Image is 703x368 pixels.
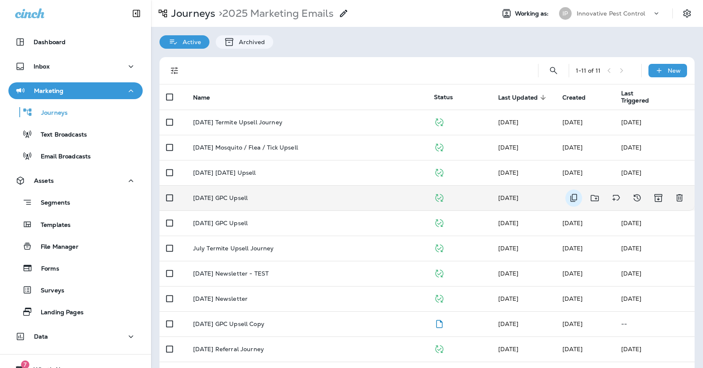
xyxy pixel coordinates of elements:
[8,303,143,321] button: Landing Pages
[498,94,538,101] span: Last Updated
[434,168,444,176] span: Published
[562,244,583,252] span: Maddie Madonecsky
[32,243,78,251] p: File Manager
[215,7,334,20] p: 2025 Marketing Emails
[498,219,519,227] span: Maddie Madonecsky
[193,94,210,101] span: Name
[621,90,665,104] span: Last Triggered
[498,320,519,328] span: Maddie Madonecsky
[434,118,444,125] span: Published
[577,10,645,17] p: Innovative Pest Control
[562,320,583,328] span: Maddie Madonecsky
[434,294,444,302] span: Published
[8,147,143,165] button: Email Broadcasts
[8,237,143,255] button: File Manager
[498,118,519,126] span: Maddie Madonecsky
[586,189,604,207] button: Move to folder
[34,63,50,70] p: Inbox
[8,34,143,50] button: Dashboard
[515,10,551,17] span: Working as:
[32,287,64,295] p: Surveys
[33,265,59,273] p: Forms
[559,7,572,20] div: IP
[193,169,256,176] p: [DATE] [DATE] Upsell
[434,193,444,201] span: Published
[621,90,654,104] span: Last Triggered
[576,67,601,74] div: 1 - 11 of 11
[193,195,248,201] p: [DATE] GPC Upsell
[562,295,583,302] span: Maddie Madonecsky
[8,58,143,75] button: Inbox
[434,269,444,276] span: Published
[562,219,583,227] span: Maddie Madonecsky
[545,62,562,79] button: Search Journeys
[193,220,248,226] p: [DATE] GPC Upsell
[8,172,143,189] button: Assets
[193,119,282,126] p: [DATE] Termite Upsell Journey
[498,244,519,252] span: Maddie Madonecsky
[498,345,519,353] span: Maddie Madonecsky
[562,144,583,151] span: Maddie Madonecsky
[621,321,688,327] p: --
[614,210,695,236] td: [DATE]
[614,336,695,362] td: [DATE]
[614,110,695,135] td: [DATE]
[679,6,695,21] button: Settings
[34,333,48,340] p: Data
[562,169,583,176] span: Maddie Madonecsky
[32,199,70,208] p: Segments
[32,221,71,229] p: Templates
[498,270,519,277] span: Maddie Madonecsky
[193,346,264,352] p: [DATE] Referral Journey
[178,39,201,45] p: Active
[562,345,583,353] span: Maddie Madonecsky
[8,281,143,299] button: Surveys
[32,153,91,161] p: Email Broadcasts
[8,328,143,345] button: Data
[8,125,143,143] button: Text Broadcasts
[8,193,143,211] button: Segments
[498,295,519,302] span: Maddie Madonecsky
[168,7,215,20] p: Journeys
[434,218,444,226] span: Published
[193,270,269,277] p: [DATE] Newsletter - TEST
[614,286,695,311] td: [DATE]
[434,244,444,251] span: Published
[565,189,582,207] button: Duplicate
[235,39,265,45] p: Archived
[34,87,63,94] p: Marketing
[193,245,274,252] p: July Termite Upsell Journey
[562,118,583,126] span: Maddie Madonecsky
[562,270,583,277] span: Maddie Madonecsky
[629,189,646,207] button: View Changelog
[650,189,667,207] button: Archive
[434,93,453,101] span: Status
[614,160,695,185] td: [DATE]
[34,39,65,45] p: Dashboard
[434,344,444,352] span: Published
[193,295,248,302] p: [DATE] Newsletter
[498,94,549,101] span: Last Updated
[166,62,183,79] button: Filters
[498,194,519,202] span: Maddie Madonecsky
[125,5,148,22] button: Collapse Sidebar
[434,143,444,150] span: Published
[668,67,681,74] p: New
[8,259,143,277] button: Forms
[562,94,597,101] span: Created
[32,131,87,139] p: Text Broadcasts
[8,103,143,121] button: Journeys
[562,94,586,101] span: Created
[614,135,695,160] td: [DATE]
[193,144,298,151] p: [DATE] Mosquito / Flea / Tick Upsell
[193,94,221,101] span: Name
[8,82,143,99] button: Marketing
[498,169,519,176] span: Maddie Madonecsky
[8,216,143,233] button: Templates
[33,109,68,117] p: Journeys
[434,319,444,327] span: Draft
[608,189,625,207] button: Add tags
[614,261,695,286] td: [DATE]
[671,189,688,207] button: Delete
[614,236,695,261] td: [DATE]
